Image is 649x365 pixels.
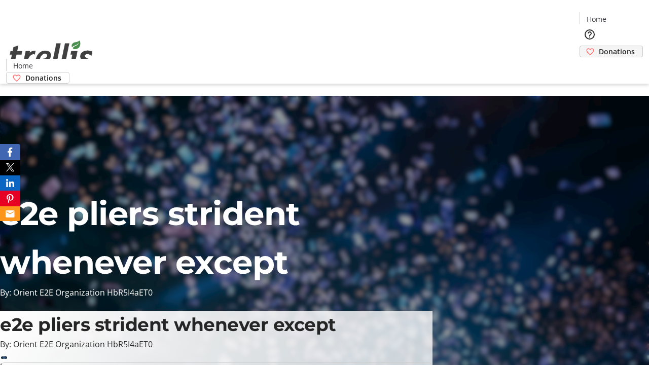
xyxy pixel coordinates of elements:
[25,72,61,83] span: Donations
[587,14,606,24] span: Home
[6,29,96,80] img: Orient E2E Organization HbR5I4aET0's Logo
[580,24,600,45] button: Help
[580,57,600,78] button: Cart
[7,60,39,71] a: Home
[6,72,69,84] a: Donations
[599,46,635,57] span: Donations
[580,46,643,57] a: Donations
[580,14,612,24] a: Home
[13,60,33,71] span: Home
